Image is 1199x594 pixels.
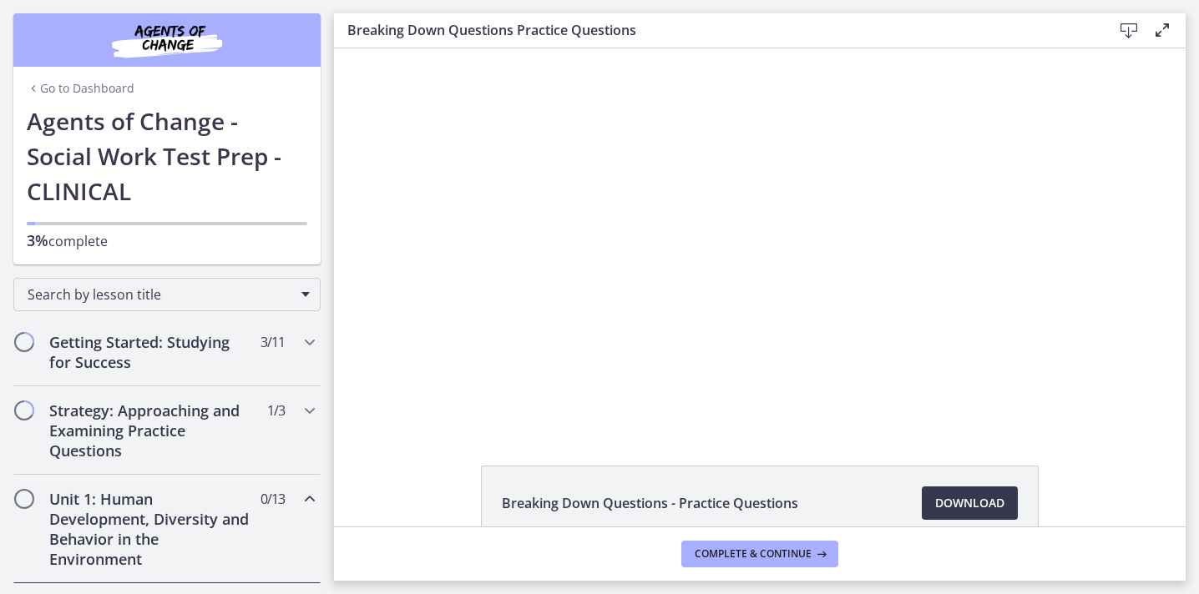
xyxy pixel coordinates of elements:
[27,80,134,97] a: Go to Dashboard
[502,493,798,513] span: Breaking Down Questions - Practice Questions
[27,230,48,250] span: 3%
[28,285,293,304] span: Search by lesson title
[261,332,285,352] span: 3 / 11
[267,400,285,420] span: 1 / 3
[27,103,307,209] h1: Agents of Change - Social Work Test Prep - CLINICAL
[681,541,838,567] button: Complete & continue
[922,486,1018,520] a: Download
[261,489,285,509] span: 0 / 13
[27,230,307,251] p: complete
[347,20,1085,40] h3: Breaking Down Questions Practice Questions
[49,489,253,569] h2: Unit 1: Human Development, Diversity and Behavior in the Environment
[13,278,321,311] div: Search by lesson title
[49,400,253,461] h2: Strategy: Approaching and Examining Practice Questions
[695,547,812,561] span: Complete & continue
[49,332,253,372] h2: Getting Started: Studying for Success
[334,48,1186,427] iframe: Video Lesson
[67,20,267,60] img: Agents of Change
[935,493,1004,513] span: Download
